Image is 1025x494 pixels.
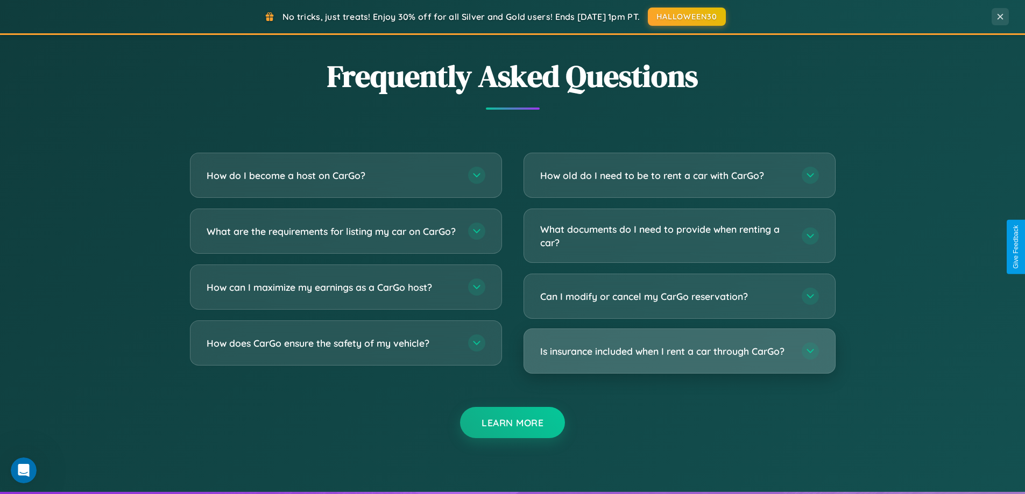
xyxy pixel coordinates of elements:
[207,337,457,350] h3: How does CarGo ensure the safety of my vehicle?
[540,223,791,249] h3: What documents do I need to provide when renting a car?
[540,169,791,182] h3: How old do I need to be to rent a car with CarGo?
[540,345,791,358] h3: Is insurance included when I rent a car through CarGo?
[207,225,457,238] h3: What are the requirements for listing my car on CarGo?
[207,281,457,294] h3: How can I maximize my earnings as a CarGo host?
[207,169,457,182] h3: How do I become a host on CarGo?
[460,407,565,438] button: Learn More
[648,8,726,26] button: HALLOWEEN30
[540,290,791,303] h3: Can I modify or cancel my CarGo reservation?
[282,11,640,22] span: No tricks, just treats! Enjoy 30% off for all Silver and Gold users! Ends [DATE] 1pm PT.
[190,55,836,97] h2: Frequently Asked Questions
[11,457,37,483] iframe: Intercom live chat
[1012,225,1020,269] div: Give Feedback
